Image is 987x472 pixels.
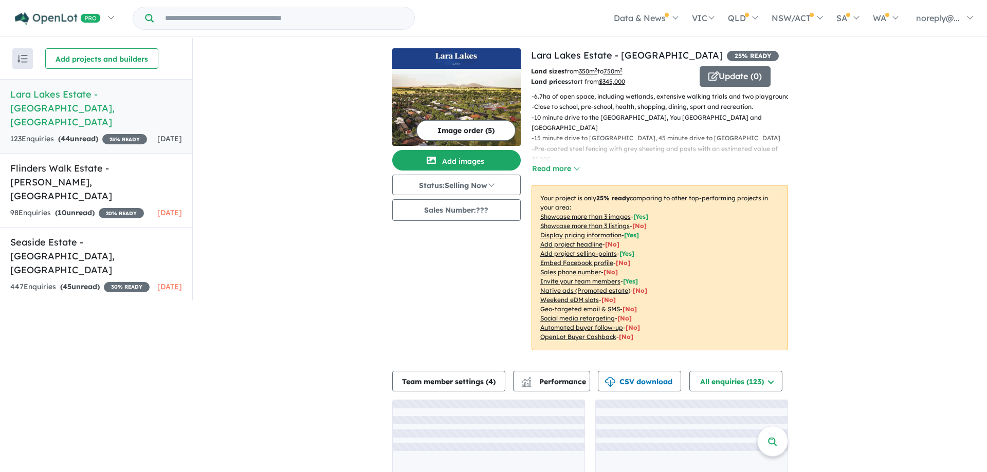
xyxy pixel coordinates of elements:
input: Try estate name, suburb, builder or developer [156,7,412,29]
p: - Close to school, pre-school, health, shopping, dining, sport and recreation. [532,102,796,112]
div: 447 Enquir ies [10,281,150,293]
strong: ( unread) [55,208,95,217]
button: Team member settings (4) [392,371,505,391]
u: Native ads (Promoted estate) [540,287,630,294]
span: [ No ] [604,268,618,276]
u: Weekend eDM slots [540,296,599,304]
span: Performance [523,377,586,386]
img: Lara Lakes Estate - Lara [392,69,521,146]
p: - 10 minute drive to the [GEOGRAPHIC_DATA], You [GEOGRAPHIC_DATA] and [GEOGRAPHIC_DATA] [532,112,796,134]
img: Openlot PRO Logo White [15,12,101,25]
u: Add project selling-points [540,250,617,257]
span: [DATE] [157,282,182,291]
h5: Seaside Estate - [GEOGRAPHIC_DATA] , [GEOGRAPHIC_DATA] [10,235,182,277]
u: Embed Facebook profile [540,259,613,267]
sup: 2 [595,67,597,72]
a: Lara Lakes Estate - [GEOGRAPHIC_DATA] [531,49,723,61]
span: 20 % READY [99,208,144,218]
span: 45 [63,282,71,291]
a: Lara Lakes Estate - Lara LogoLara Lakes Estate - Lara [392,48,521,146]
span: [No] [619,333,633,341]
u: Showcase more than 3 listings [540,222,630,230]
u: Geo-targeted email & SMS [540,305,620,313]
p: - 15 minute drive to [GEOGRAPHIC_DATA], 45 minute drive to [GEOGRAPHIC_DATA] [532,133,796,143]
button: Status:Selling Now [392,175,521,195]
span: [No] [626,324,640,331]
u: Sales phone number [540,268,601,276]
span: [No] [623,305,637,313]
span: 30 % READY [104,282,150,292]
img: sort.svg [17,55,28,63]
button: All enquiries (123) [689,371,782,391]
div: 98 Enquir ies [10,207,144,219]
u: Automated buyer follow-up [540,324,623,331]
span: [ No ] [605,240,619,248]
u: Add project headline [540,240,602,248]
span: 44 [61,134,70,143]
button: Read more [532,163,580,175]
span: [No] [633,287,647,294]
b: 25 % ready [596,194,630,202]
u: 750 m [604,67,623,75]
p: start from [531,77,692,87]
u: Display pricing information [540,231,622,239]
span: 10 [58,208,66,217]
span: [DATE] [157,208,182,217]
button: Add projects and builders [45,48,158,69]
span: to [597,67,623,75]
strong: ( unread) [58,134,98,143]
img: line-chart.svg [521,377,531,383]
span: [ No ] [616,259,630,267]
span: [DATE] [157,134,182,143]
span: 25 % READY [102,134,147,144]
span: [ Yes ] [623,277,638,285]
button: Performance [513,371,590,391]
u: $ 345,000 [599,78,625,85]
img: bar-chart.svg [521,380,532,387]
button: Sales Number:??? [392,199,521,221]
p: from [531,66,692,77]
span: [ Yes ] [633,213,648,220]
span: [ Yes ] [619,250,634,257]
span: 25 % READY [727,51,779,61]
span: [No] [617,314,632,322]
u: Showcase more than 3 images [540,213,631,220]
b: Land sizes [531,67,564,75]
strong: ( unread) [60,282,100,291]
span: noreply@... [916,13,960,23]
div: 123 Enquir ies [10,133,147,145]
p: - 6.7ha of open space, including wetlands, extensive walking trials and two playgrounds [532,91,796,102]
u: Social media retargeting [540,314,615,322]
span: [No] [601,296,616,304]
img: Lara Lakes Estate - Lara Logo [396,52,517,65]
span: 4 [488,377,493,386]
h5: Lara Lakes Estate - [GEOGRAPHIC_DATA] , [GEOGRAPHIC_DATA] [10,87,182,129]
p: Your project is only comparing to other top-performing projects in your area: - - - - - - - - - -... [532,185,788,350]
button: Image order (5) [416,120,516,141]
h5: Flinders Walk Estate - [PERSON_NAME] , [GEOGRAPHIC_DATA] [10,161,182,203]
span: [ Yes ] [624,231,639,239]
button: Add images [392,150,521,171]
button: CSV download [598,371,681,391]
u: 350 m [579,67,597,75]
b: Land prices [531,78,568,85]
button: Update (0) [700,66,771,87]
span: [ No ] [632,222,647,230]
img: download icon [605,377,615,387]
u: OpenLot Buyer Cashback [540,333,616,341]
p: - Pre-coated steel fencing with grey sheeting and posts with an estimated value of $3,500 [532,144,796,165]
sup: 2 [620,67,623,72]
u: Invite your team members [540,277,620,285]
